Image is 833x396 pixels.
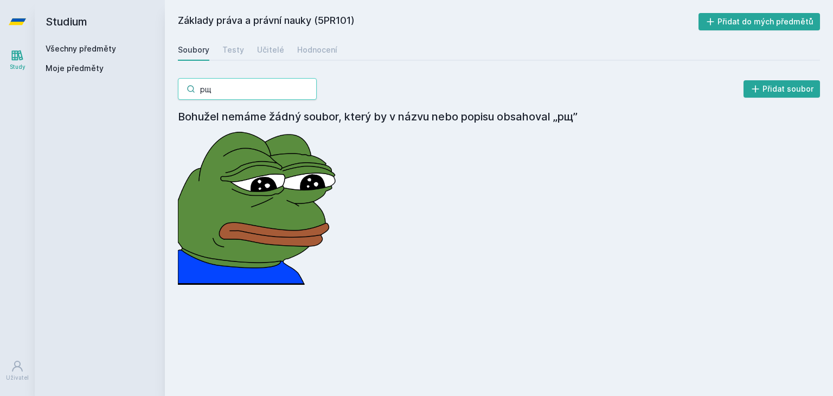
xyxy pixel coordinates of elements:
[222,39,244,61] a: Testy
[2,43,33,76] a: Study
[10,63,25,71] div: Study
[6,374,29,382] div: Uživatel
[257,39,284,61] a: Učitelé
[178,13,699,30] h2: Základy práva a právní nauky (5PR101)
[2,354,33,387] a: Uživatel
[178,125,341,285] img: error_picture.png
[699,13,821,30] button: Přidat do mých předmětů
[257,44,284,55] div: Učitelé
[178,44,209,55] div: Soubory
[46,63,104,74] span: Moje předměty
[178,39,209,61] a: Soubory
[744,80,821,98] button: Přidat soubor
[222,44,244,55] div: Testy
[46,44,116,53] a: Všechny předměty
[178,78,317,100] input: Hledej soubor
[297,39,337,61] a: Hodnocení
[178,108,820,125] h4: Bohužel nemáme žádný soubor, který by v názvu nebo popisu obsahoval „рщ”
[297,44,337,55] div: Hodnocení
